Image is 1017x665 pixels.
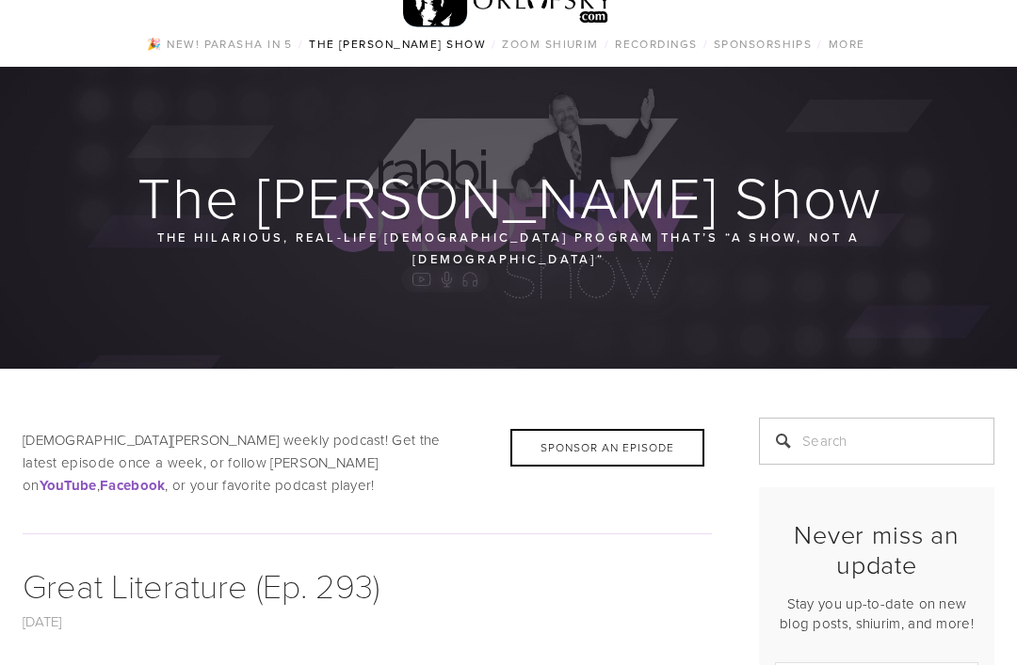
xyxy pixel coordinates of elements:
strong: Facebook [100,475,165,496]
a: More [823,32,871,56]
h1: The [PERSON_NAME] Show [23,166,996,227]
a: [DATE] [23,611,62,631]
a: Zoom Shiurim [496,32,604,56]
a: Facebook [100,475,165,495]
span: / [817,36,822,52]
span: / [299,36,303,52]
a: Recordings [609,32,702,56]
p: Stay you up-to-date on new blog posts, shiurim, and more! [775,594,978,633]
p: [DEMOGRAPHIC_DATA][PERSON_NAME] weekly podcast! Get the latest episode once a week, or follow [PE... [23,429,712,497]
a: Great Literature (Ep. 293) [23,562,379,608]
a: YouTube [40,475,97,495]
a: 🎉 NEW! Parasha in 5 [141,32,298,56]
span: / [492,36,496,52]
div: Sponsor an Episode [510,429,704,467]
a: Sponsorships [708,32,817,56]
p: The hilarious, real-life [DEMOGRAPHIC_DATA] program that’s “a show, not a [DEMOGRAPHIC_DATA]“ [120,227,897,269]
span: / [605,36,609,52]
strong: YouTube [40,475,97,496]
input: Search [759,418,994,465]
h2: Never miss an update [775,519,978,580]
a: The [PERSON_NAME] Show [303,32,492,56]
span: / [703,36,708,52]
